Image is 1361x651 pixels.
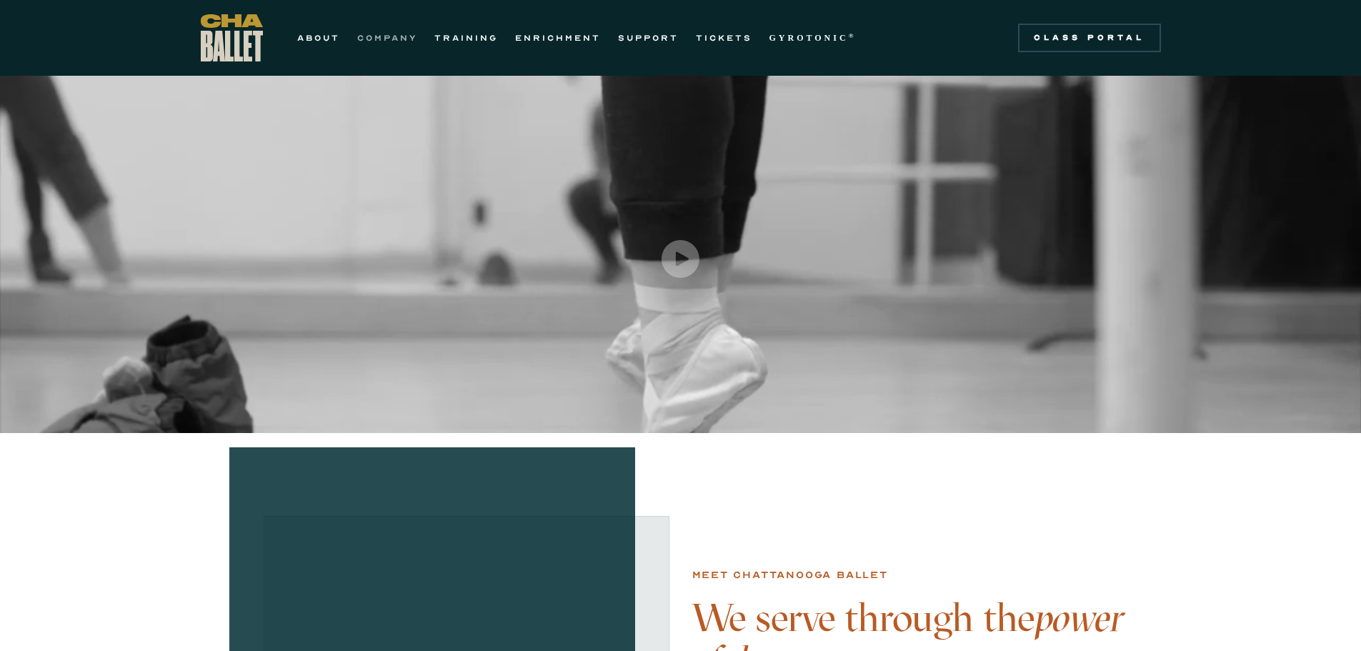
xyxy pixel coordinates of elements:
a: TRAINING [434,29,498,46]
div: Class Portal [1027,32,1152,44]
a: ABOUT [297,29,340,46]
sup: ® [849,32,857,39]
a: Class Portal [1018,24,1161,52]
a: GYROTONIC® [769,29,857,46]
a: SUPPORT [618,29,679,46]
div: Meet chattanooga ballet [692,567,888,584]
a: COMPANY [357,29,417,46]
a: ENRICHMENT [515,29,601,46]
a: home [201,14,263,61]
a: TICKETS [696,29,752,46]
strong: GYROTONIC [769,33,849,43]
